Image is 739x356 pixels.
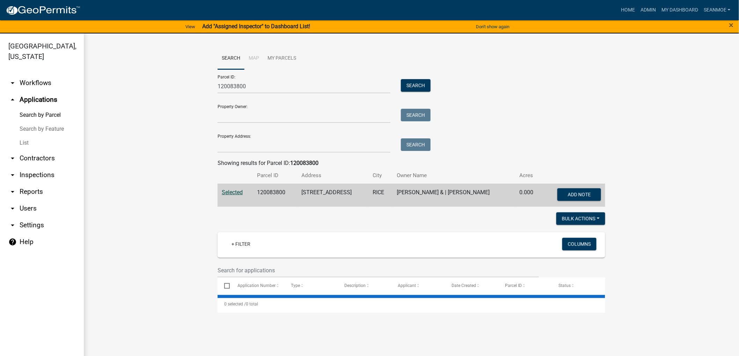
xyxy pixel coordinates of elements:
[452,283,476,288] span: Date Created
[552,278,605,294] datatable-header-cell: Status
[562,238,597,250] button: Columns
[8,238,17,246] i: help
[222,189,243,196] a: Selected
[8,154,17,162] i: arrow_drop_down
[558,283,571,288] span: Status
[393,167,515,184] th: Owner Name
[8,171,17,179] i: arrow_drop_down
[226,238,256,250] a: + Filter
[498,278,552,294] datatable-header-cell: Parcel ID
[8,221,17,229] i: arrow_drop_down
[392,278,445,294] datatable-header-cell: Applicant
[368,184,393,207] td: RICE
[8,188,17,196] i: arrow_drop_down
[557,188,601,201] button: Add Note
[515,184,542,207] td: 0.000
[253,167,298,184] th: Parcel ID
[638,3,659,17] a: Admin
[218,263,539,278] input: Search for applications
[253,184,298,207] td: 120083800
[284,278,338,294] datatable-header-cell: Type
[368,167,393,184] th: City
[701,3,733,17] a: SeanMoe
[659,3,701,17] a: My Dashboard
[556,212,605,225] button: Bulk Actions
[338,278,392,294] datatable-header-cell: Description
[515,167,542,184] th: Acres
[618,3,638,17] a: Home
[183,21,198,32] a: View
[445,278,498,294] datatable-header-cell: Date Created
[218,159,605,167] div: Showing results for Parcel ID:
[298,167,368,184] th: Address
[729,20,734,30] span: ×
[8,79,17,87] i: arrow_drop_down
[238,283,276,288] span: Application Number
[398,283,416,288] span: Applicant
[568,191,591,197] span: Add Note
[290,160,319,166] strong: 120083800
[473,21,512,32] button: Don't show again
[8,204,17,213] i: arrow_drop_down
[729,21,734,29] button: Close
[231,278,284,294] datatable-header-cell: Application Number
[218,278,231,294] datatable-header-cell: Select
[202,23,310,30] strong: Add "Assigned Inspector" to Dashboard List!
[263,47,300,70] a: My Parcels
[224,302,246,306] span: 0 selected /
[8,96,17,104] i: arrow_drop_up
[401,138,431,151] button: Search
[393,184,515,207] td: [PERSON_NAME] & | [PERSON_NAME]
[218,47,244,70] a: Search
[291,283,300,288] span: Type
[505,283,522,288] span: Parcel ID
[401,109,431,121] button: Search
[218,295,605,313] div: 0 total
[298,184,368,207] td: [STREET_ADDRESS]
[345,283,366,288] span: Description
[401,79,431,92] button: Search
